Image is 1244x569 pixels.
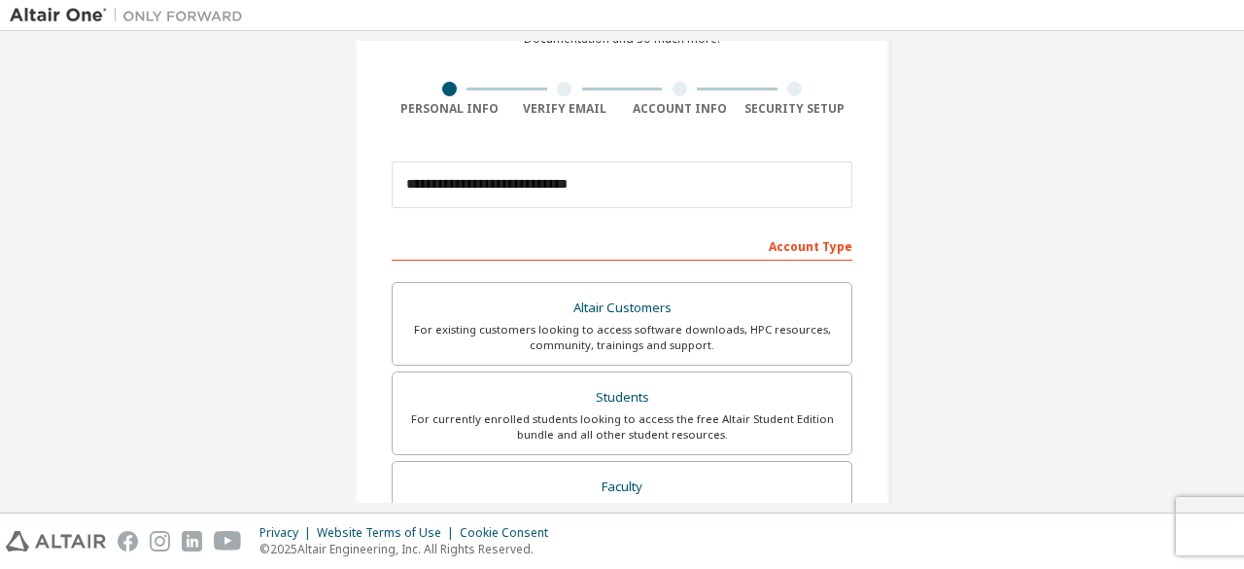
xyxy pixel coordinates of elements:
[392,230,852,261] div: Account Type
[317,525,460,541] div: Website Terms of Use
[738,101,853,117] div: Security Setup
[392,101,507,117] div: Personal Info
[118,531,138,551] img: facebook.svg
[404,411,840,443] div: For currently enrolled students looking to access the free Altair Student Edition bundle and all ...
[404,295,840,322] div: Altair Customers
[404,322,840,353] div: For existing customers looking to access software downloads, HPC resources, community, trainings ...
[460,525,560,541] div: Cookie Consent
[214,531,242,551] img: youtube.svg
[259,525,317,541] div: Privacy
[259,541,560,557] p: © 2025 Altair Engineering, Inc. All Rights Reserved.
[6,531,106,551] img: altair_logo.svg
[150,531,170,551] img: instagram.svg
[404,384,840,411] div: Students
[404,474,840,501] div: Faculty
[622,101,738,117] div: Account Info
[507,101,623,117] div: Verify Email
[404,500,840,531] div: For faculty & administrators of academic institutions administering students and accessing softwa...
[182,531,202,551] img: linkedin.svg
[10,6,253,25] img: Altair One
